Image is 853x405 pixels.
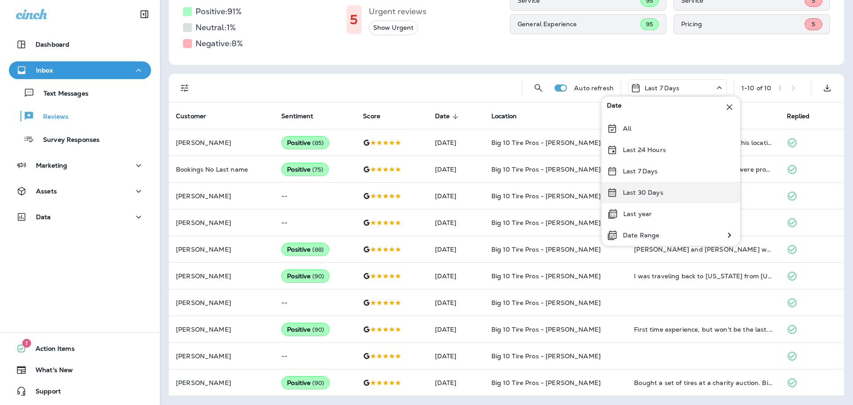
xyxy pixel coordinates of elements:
[623,168,658,175] p: Last 7 Days
[176,246,267,253] p: [PERSON_NAME]
[428,263,484,289] td: [DATE]
[195,36,243,51] h5: Negative: 8 %
[428,129,484,156] td: [DATE]
[435,112,450,120] span: Date
[176,112,218,120] span: Customer
[574,84,614,92] p: Auto refresh
[491,112,517,120] span: Location
[274,209,356,236] td: --
[176,79,194,97] button: Filters
[9,382,151,400] button: Support
[634,325,772,334] div: First time experience, but won't be the last. For tires, alignment, finding that your brakes are ...
[491,192,601,200] span: Big 10 Tire Pros - [PERSON_NAME]
[634,378,772,387] div: Bought a set of tires at a charity auction. Big 10 installed them at a great price. Excellent ser...
[274,183,356,209] td: --
[634,272,772,281] div: I was traveling back to Arkansas from Florida and discovered an object sticking out of a tire. I ...
[27,345,75,356] span: Action Items
[281,376,330,389] div: Positive
[9,361,151,379] button: What's New
[812,20,815,28] span: 5
[623,189,663,196] p: Last 30 Days
[518,20,640,28] p: General Experience
[34,113,68,121] p: Reviews
[274,289,356,316] td: --
[491,245,601,253] span: Big 10 Tire Pros - [PERSON_NAME]
[741,84,771,92] div: 1 - 10 of 10
[634,245,772,254] div: Tasha and Jason were awesome to work with. They took care of my emergency and back on the road. I...
[195,4,242,19] h5: Positive: 91 %
[428,156,484,183] td: [DATE]
[623,210,652,217] p: Last year
[22,339,31,348] span: 1
[646,20,653,28] span: 95
[176,379,267,386] p: [PERSON_NAME]
[36,213,51,221] p: Data
[428,343,484,369] td: [DATE]
[428,209,484,236] td: [DATE]
[9,208,151,226] button: Data
[312,246,323,253] span: ( 88 )
[36,67,53,74] p: Inbox
[281,269,330,283] div: Positive
[281,163,329,176] div: Positive
[491,139,601,147] span: Big 10 Tire Pros - [PERSON_NAME]
[645,84,680,92] p: Last 7 Days
[9,340,151,357] button: 1Action Items
[176,299,267,306] p: [PERSON_NAME]
[176,166,267,173] p: Bookings No Last name
[491,325,601,333] span: Big 10 Tire Pros - [PERSON_NAME]
[491,272,601,280] span: Big 10 Tire Pros - [PERSON_NAME]
[281,243,329,256] div: Positive
[281,323,330,336] div: Positive
[491,352,601,360] span: Big 10 Tire Pros - [PERSON_NAME]
[9,84,151,102] button: Text Messages
[369,4,426,19] h5: Urgent reviews
[312,273,324,280] span: ( 90 )
[428,316,484,343] td: [DATE]
[9,182,151,200] button: Assets
[176,139,267,146] p: [PERSON_NAME]
[27,366,73,377] span: What's New
[350,12,358,27] h1: 5
[9,156,151,174] button: Marketing
[35,90,88,98] p: Text Messages
[34,136,100,144] p: Survey Responses
[132,5,157,23] button: Collapse Sidebar
[281,136,329,149] div: Positive
[312,379,324,387] span: ( 90 )
[681,20,805,28] p: Pricing
[274,343,356,369] td: --
[369,20,418,35] button: Show Urgent
[363,112,380,120] span: Score
[176,273,267,280] p: [PERSON_NAME]
[491,219,601,227] span: Big 10 Tire Pros - [PERSON_NAME]
[9,61,151,79] button: Inbox
[491,379,601,387] span: Big 10 Tire Pros - [PERSON_NAME]
[176,192,267,200] p: [PERSON_NAME]
[312,139,323,147] span: ( 85 )
[491,112,529,120] span: Location
[195,20,236,35] h5: Neutral: 1 %
[428,369,484,396] td: [DATE]
[36,41,69,48] p: Dashboard
[312,166,323,173] span: ( 75 )
[491,165,601,173] span: Big 10 Tire Pros - [PERSON_NAME]
[623,232,659,239] p: Date Range
[787,112,810,120] span: Replied
[176,219,267,226] p: [PERSON_NAME]
[428,236,484,263] td: [DATE]
[281,112,313,120] span: Sentiment
[27,388,61,398] span: Support
[9,130,151,148] button: Survey Responses
[176,326,267,333] p: [PERSON_NAME]
[607,102,622,112] span: Date
[9,36,151,53] button: Dashboard
[623,125,631,132] p: All
[312,326,324,333] span: ( 90 )
[491,299,601,307] span: Big 10 Tire Pros - [PERSON_NAME]
[530,79,547,97] button: Search Reviews
[176,353,267,360] p: [PERSON_NAME]
[818,79,836,97] button: Export as CSV
[428,183,484,209] td: [DATE]
[36,188,57,195] p: Assets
